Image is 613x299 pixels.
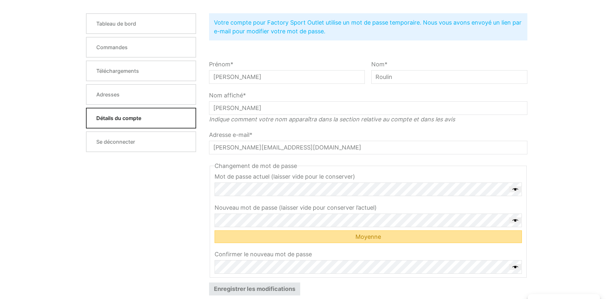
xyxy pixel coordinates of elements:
[209,116,455,123] em: Indique comment votre nom apparaîtra dans la section relative au compte et dans les avis
[86,37,196,58] a: Commandes
[86,13,196,296] nav: Pages du compte
[215,172,522,181] label: Mot de passe actuel (laisser vide pour le conserver)
[209,13,527,40] div: Votre compte pour Factory Sport Outlet utilise un mot de passe temporaire. Nous vous avons envoyé...
[209,91,527,100] label: Nom affiché
[215,161,297,170] legend: Changement de mot de passe
[215,250,522,259] label: Confirmer le nouveau mot de passe
[509,186,522,192] button: Afficher le mot de passe
[209,60,365,69] label: Prénom
[209,282,300,295] button: Enregistrer les modifications
[86,61,196,81] a: Téléchargements
[86,84,196,105] a: Adresses
[509,217,522,223] button: Afficher le mot de passe
[86,13,196,34] a: Tableau de bord
[215,230,522,243] div: Moyenne
[371,60,527,69] label: Nom
[86,108,196,128] a: Détails du compte
[209,130,527,139] label: Adresse e-mail
[509,264,522,270] button: Afficher le mot de passe
[215,203,522,212] label: Nouveau mot de passe (laisser vide pour conserver l’actuel)
[86,131,196,152] a: Se déconnecter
